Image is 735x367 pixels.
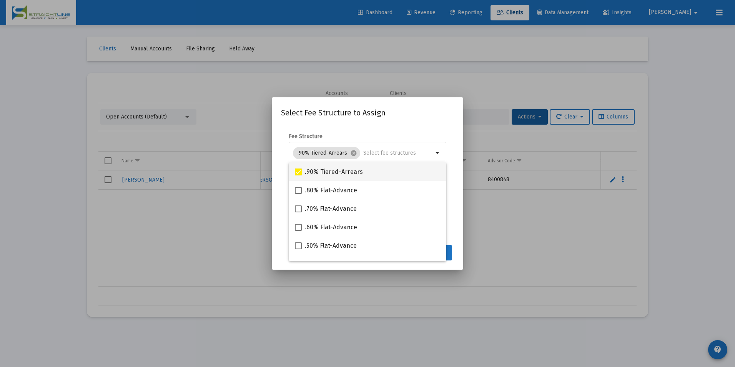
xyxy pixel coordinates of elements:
[305,204,357,214] span: .70% Flat-Advance
[305,241,357,250] span: .50% Flat-Advance
[363,150,433,156] input: Select fee structures
[281,107,454,119] h2: Select Fee Structure to Assign
[433,148,442,158] mat-icon: arrow_drop_down
[305,223,357,232] span: .60% Flat-Advance
[350,150,357,157] mat-icon: cancel
[305,167,363,177] span: .90% Tiered-Arrears
[289,133,323,140] label: Fee Structure
[293,147,360,159] mat-chip: .90% Tiered-Arrears
[305,260,354,269] span: .50% Flat-Arrears
[293,145,433,161] mat-chip-list: Selection
[305,186,357,195] span: .80% Flat-Advance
